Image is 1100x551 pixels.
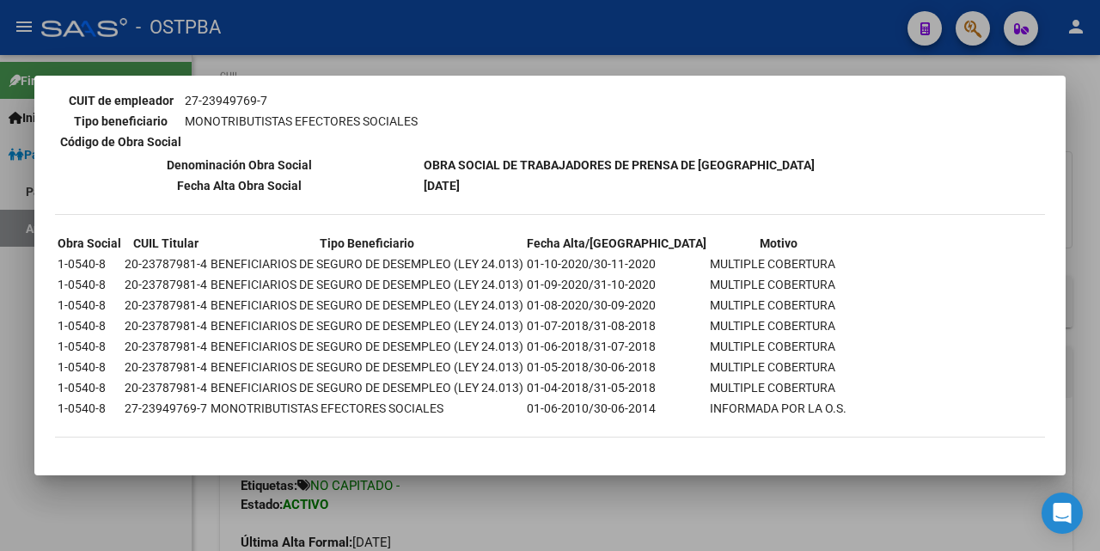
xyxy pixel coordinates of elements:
td: BENEFICIARIOS DE SEGURO DE DESEMPLEO (LEY 24.013) [210,254,524,273]
td: 1-0540-8 [57,337,122,356]
td: MULTIPLE COBERTURA [709,275,847,294]
th: Denominación Obra Social [57,156,421,174]
td: 20-23787981-4 [124,378,208,397]
td: 01-07-2018/31-08-2018 [526,316,707,335]
td: BENEFICIARIOS DE SEGURO DE DESEMPLEO (LEY 24.013) [210,275,524,294]
td: MULTIPLE COBERTURA [709,378,847,397]
th: CUIL Titular [124,234,208,253]
td: BENEFICIARIOS DE SEGURO DE DESEMPLEO (LEY 24.013) [210,337,524,356]
th: Fecha Alta/[GEOGRAPHIC_DATA] [526,234,707,253]
td: 01-09-2020/31-10-2020 [526,275,707,294]
td: MULTIPLE COBERTURA [709,337,847,356]
th: Código de Obra Social [59,132,182,151]
th: Tipo Beneficiario [210,234,524,253]
td: 20-23787981-4 [124,296,208,315]
td: 1-0540-8 [57,378,122,397]
td: INFORMADA POR LA O.S. [709,399,847,418]
td: 1-0540-8 [57,275,122,294]
th: CUIT de empleador [59,91,182,110]
td: 01-05-2018/30-06-2018 [526,358,707,377]
div: Open Intercom Messenger [1042,493,1083,534]
th: Tipo beneficiario [59,112,182,131]
td: 01-06-2010/30-06-2014 [526,399,707,418]
td: 01-04-2018/31-05-2018 [526,378,707,397]
b: [DATE] [424,179,460,193]
td: 01-06-2018/31-07-2018 [526,337,707,356]
td: 27-23949769-7 [184,91,419,110]
td: 20-23787981-4 [124,337,208,356]
td: 01-08-2020/30-09-2020 [526,296,707,315]
td: 20-23787981-4 [124,358,208,377]
td: 1-0540-8 [57,358,122,377]
td: 1-0540-8 [57,399,122,418]
td: MULTIPLE COBERTURA [709,316,847,335]
td: 20-23787981-4 [124,316,208,335]
td: 1-0540-8 [57,316,122,335]
b: OBRA SOCIAL DE TRABAJADORES DE PRENSA DE [GEOGRAPHIC_DATA] [424,158,815,172]
td: BENEFICIARIOS DE SEGURO DE DESEMPLEO (LEY 24.013) [210,358,524,377]
td: 1-0540-8 [57,254,122,273]
th: Obra Social [57,234,122,253]
td: 1-0540-8 [57,296,122,315]
td: BENEFICIARIOS DE SEGURO DE DESEMPLEO (LEY 24.013) [210,316,524,335]
td: 20-23787981-4 [124,275,208,294]
td: BENEFICIARIOS DE SEGURO DE DESEMPLEO (LEY 24.013) [210,296,524,315]
td: MULTIPLE COBERTURA [709,254,847,273]
td: MULTIPLE COBERTURA [709,358,847,377]
th: Motivo [709,234,847,253]
td: BENEFICIARIOS DE SEGURO DE DESEMPLEO (LEY 24.013) [210,378,524,397]
td: 20-23787981-4 [124,254,208,273]
th: Fecha Alta Obra Social [57,176,421,195]
td: MONOTRIBUTISTAS EFECTORES SOCIALES [210,399,524,418]
td: 27-23949769-7 [124,399,208,418]
td: MONOTRIBUTISTAS EFECTORES SOCIALES [184,112,419,131]
td: 01-10-2020/30-11-2020 [526,254,707,273]
td: MULTIPLE COBERTURA [709,296,847,315]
